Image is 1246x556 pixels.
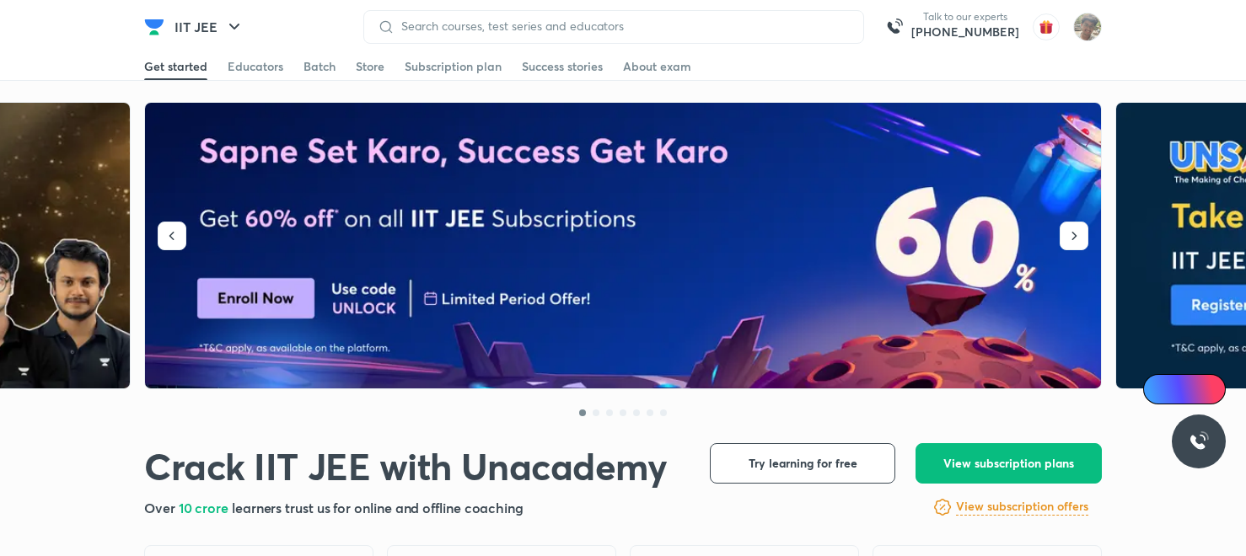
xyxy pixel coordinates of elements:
[749,455,857,472] span: Try learning for free
[1189,431,1209,452] img: ttu
[228,58,283,75] div: Educators
[144,499,179,516] span: Over
[943,455,1074,472] span: View subscription plans
[1153,382,1167,396] img: Icon
[356,53,384,80] a: Store
[303,58,336,75] div: Batch
[303,53,336,80] a: Batch
[405,58,502,75] div: Subscription plan
[623,53,691,80] a: About exam
[405,53,502,80] a: Subscription plan
[144,58,207,75] div: Get started
[1033,13,1060,40] img: avatar
[228,53,283,80] a: Educators
[144,17,164,37] img: Company Logo
[356,58,384,75] div: Store
[1073,13,1102,41] img: Shashwat Mathur
[623,58,691,75] div: About exam
[878,10,911,44] img: call-us
[916,443,1102,484] button: View subscription plans
[179,499,232,516] span: 10 crore
[395,19,850,33] input: Search courses, test series and educators
[522,53,603,80] a: Success stories
[1143,374,1226,404] a: Ai Doubts
[144,53,207,80] a: Get started
[911,10,1019,24] p: Talk to our experts
[710,443,895,484] button: Try learning for free
[956,498,1088,516] h6: View subscription offers
[144,443,668,488] h1: Crack IIT JEE with Unacademy
[164,10,255,44] button: IIT JEE
[522,58,603,75] div: Success stories
[911,24,1019,40] a: [PHONE_NUMBER]
[1171,382,1216,396] span: Ai Doubts
[232,499,524,516] span: learners trust us for online and offline coaching
[956,497,1088,517] a: View subscription offers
